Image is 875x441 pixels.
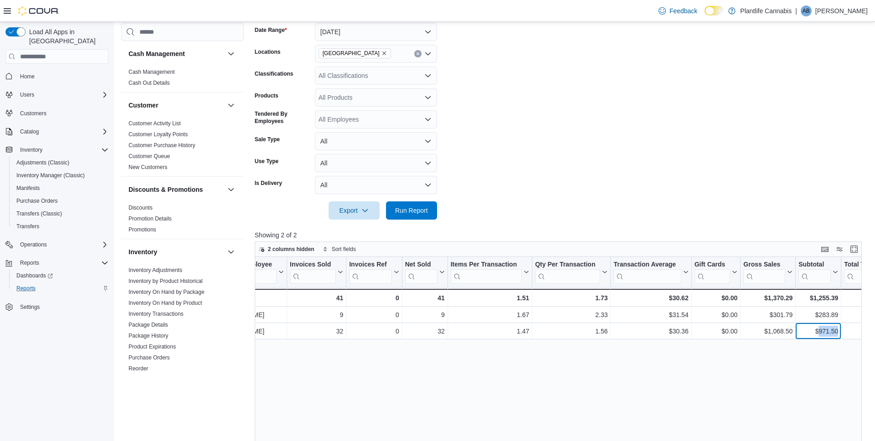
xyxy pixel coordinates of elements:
div: $301.79 [743,310,793,321]
span: Transfers [16,223,39,230]
label: Date Range [255,26,287,34]
a: Inventory Transactions [129,311,184,317]
button: Transaction Average [613,261,688,284]
button: Open list of options [424,72,432,79]
div: Tendered Employee [212,261,277,284]
div: 9 [405,310,445,321]
div: $1,255.39 [798,292,838,303]
span: Discounts [129,204,153,211]
a: Cash Out Details [129,80,170,86]
div: 9 [290,310,343,321]
span: Promotions [129,226,156,233]
button: Sort fields [319,244,360,255]
span: Customer Loyalty Points [129,131,188,138]
span: Reports [16,285,36,292]
span: Adjustments (Classic) [13,157,108,168]
h3: Discounts & Promotions [129,185,203,194]
button: Keyboard shortcuts [819,244,830,255]
div: [PERSON_NAME] [212,310,284,321]
button: Users [16,89,38,100]
button: All [315,132,437,150]
span: Inventory Adjustments [129,267,182,274]
span: Calgary - University District [319,48,391,58]
span: Load All Apps in [GEOGRAPHIC_DATA] [26,27,108,46]
div: Subtotal [798,261,831,269]
a: New Customers [129,164,167,170]
div: Transaction Average [613,261,681,269]
div: Totals [211,292,284,303]
a: Home [16,71,38,82]
div: Qty Per Transaction [535,261,600,269]
span: Transfers [13,221,108,232]
a: Settings [16,302,43,313]
a: Dashboards [9,269,112,282]
button: Manifests [9,182,112,195]
button: Adjustments (Classic) [9,156,112,169]
div: Subtotal [798,261,831,284]
a: Inventory On Hand by Package [129,289,205,295]
a: Dashboards [13,270,57,281]
div: $1,370.29 [743,292,793,303]
button: Items Per Transaction [450,261,529,284]
div: Items Per Transaction [450,261,522,269]
button: Reports [9,282,112,295]
span: Purchase Orders [129,354,170,361]
a: Customer Activity List [129,120,181,127]
div: 1.47 [451,326,530,337]
button: Inventory [16,144,46,155]
button: Run Report [386,201,437,220]
div: Discounts & Promotions [121,202,244,239]
button: Open list of options [424,116,432,123]
div: Net Sold [405,261,437,284]
input: Dark Mode [705,6,724,15]
div: $0.00 [694,326,737,337]
span: Product Expirations [129,343,176,350]
button: Cash Management [226,48,237,59]
button: [DATE] [315,23,437,41]
div: Customer [121,118,244,176]
span: Inventory [20,146,42,154]
div: 0 [349,326,399,337]
span: Settings [20,303,40,311]
div: 1.51 [450,292,529,303]
a: Purchase Orders [129,354,170,361]
div: 1.56 [535,326,607,337]
button: Transfers (Classic) [9,207,112,220]
a: Reorder [129,365,148,372]
a: Product Expirations [129,344,176,350]
label: Use Type [255,158,278,165]
div: Invoices Sold [290,261,336,284]
span: Reorder [129,365,148,372]
div: 41 [290,292,343,303]
a: Promotions [129,226,156,233]
div: $30.36 [613,326,688,337]
a: Transfers (Classic) [13,208,66,219]
div: 32 [405,326,445,337]
span: Catalog [16,126,108,137]
a: Cash Management [129,69,175,75]
p: [PERSON_NAME] [815,5,868,16]
div: Cash Management [121,67,244,92]
button: Transfers [9,220,112,233]
span: Users [16,89,108,100]
div: Items Per Transaction [450,261,522,284]
button: Open list of options [424,50,432,57]
button: Customers [2,107,112,120]
span: Feedback [669,6,697,15]
span: Operations [16,239,108,250]
span: Customers [16,108,108,119]
div: Net Sold [405,261,437,269]
button: Inventory [129,247,224,256]
h3: Cash Management [129,49,185,58]
span: AB [803,5,810,16]
button: Qty Per Transaction [535,261,607,284]
div: Invoices Ref [349,261,391,269]
button: Customer [226,100,237,111]
span: Purchase Orders [16,197,58,205]
a: Inventory Manager (Classic) [13,170,88,181]
button: Cash Management [129,49,224,58]
label: Tendered By Employees [255,110,311,125]
button: Inventory Manager (Classic) [9,169,112,182]
span: Settings [16,301,108,313]
a: Customers [16,108,50,119]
